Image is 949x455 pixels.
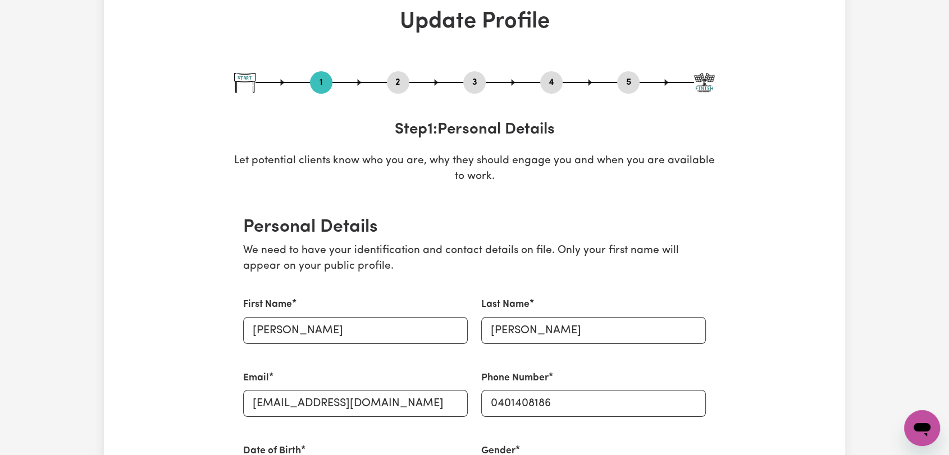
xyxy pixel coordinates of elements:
p: Let potential clients know who you are, why they should engage you and when you are available to ... [234,153,715,186]
h2: Personal Details [243,217,706,238]
label: Phone Number [481,371,549,385]
label: First Name [243,297,292,312]
p: We need to have your identification and contact details on file. Only your first name will appear... [243,243,706,275]
button: Go to step 5 [617,75,640,90]
iframe: Button to launch messaging window [904,410,940,446]
h3: Step 1 : Personal Details [234,121,715,140]
button: Go to step 1 [310,75,332,90]
h1: Update Profile [234,8,715,35]
button: Go to step 2 [387,75,409,90]
label: Last Name [481,297,530,312]
button: Go to step 3 [463,75,486,90]
button: Go to step 4 [540,75,563,90]
label: Email [243,371,269,385]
